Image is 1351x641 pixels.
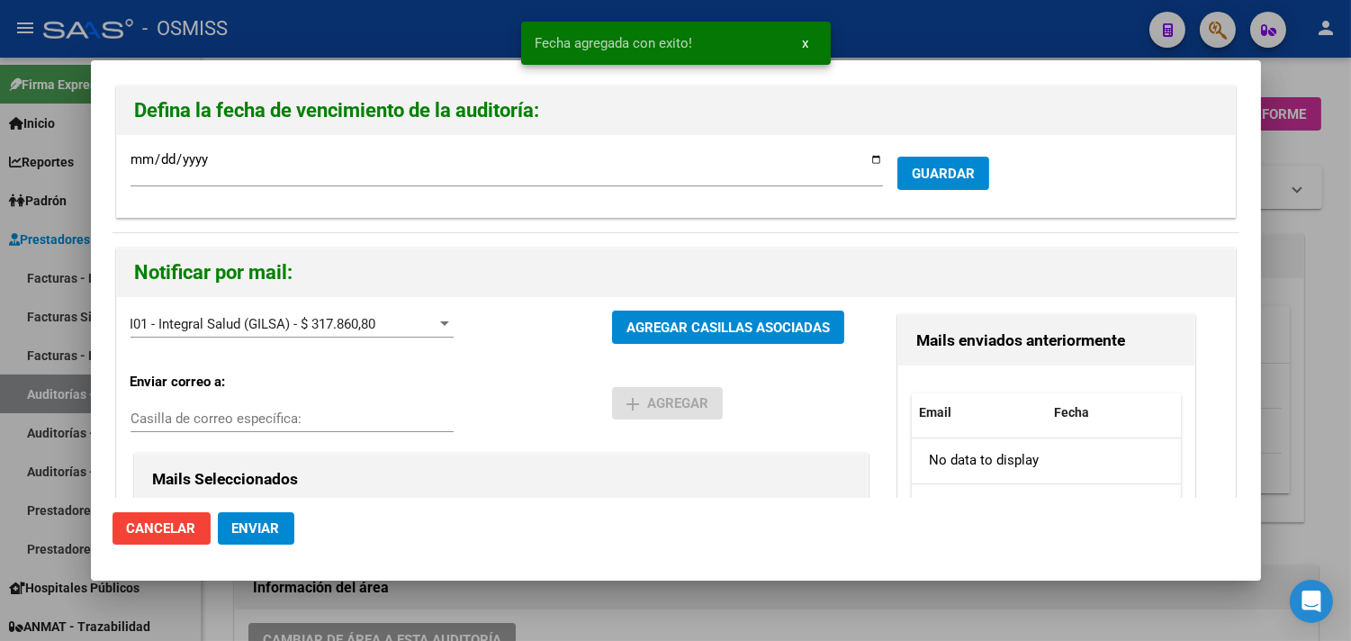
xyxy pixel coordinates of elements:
div: Open Intercom Messenger [1290,580,1333,623]
span: Enviar [232,520,280,537]
mat-icon: add [622,393,644,415]
button: AGREGAR CASILLAS ASOCIADAS [612,311,844,344]
button: GUARDAR [897,157,989,190]
span: Fecha [1054,405,1089,420]
button: x [788,27,824,59]
span: Cancelar [127,520,196,537]
span: I01 - Integral Salud (GILSA) - $ 317.860,80 [131,316,376,332]
datatable-header-cell: Email [912,393,1047,432]
p: Enviar correo a: [131,372,271,393]
h3: Mails enviados anteriormente [916,329,1176,352]
h2: Defina la fecha de vencimiento de la auditoría: [135,94,1217,128]
span: AGREGAR CASILLAS ASOCIADAS [626,320,830,336]
datatable-header-cell: Fecha [1047,393,1182,432]
span: Fecha agregada con exito! [536,34,693,52]
span: Agregar [626,395,708,411]
h2: Notificar por mail: [135,256,1217,290]
div: 0 total [912,484,1181,529]
button: Enviar [218,512,294,545]
button: Agregar [612,387,723,420]
button: Cancelar [113,512,211,545]
div: No data to display [912,438,1181,483]
h3: Mails Seleccionados [153,467,850,491]
span: Email [919,405,951,420]
span: x [803,35,809,51]
span: GUARDAR [912,166,975,182]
